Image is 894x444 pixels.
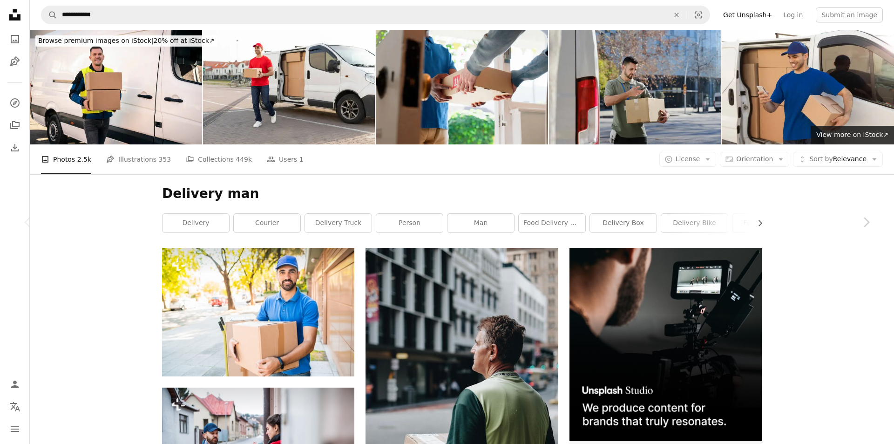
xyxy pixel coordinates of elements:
[162,308,354,316] a: Portrait of a delivery man courier with cardboard boxes in hands outdoors. Delivery and shipping ...
[6,52,24,71] a: Illustrations
[106,144,171,174] a: Illustrations 353
[6,375,24,394] a: Log in / Sign up
[162,185,762,202] h1: Delivery man
[447,214,514,232] a: man
[366,388,558,396] a: man carrying cardboard boxes during daytime
[376,30,548,144] img: Hands, box and delivery man at front door in home with client, services and shipping for commerci...
[659,152,717,167] button: License
[722,30,894,144] img: Happy young delivery man holding parcel box and using cellphone while standing near van outdoors
[38,37,215,44] span: 20% off at iStock ↗
[793,152,883,167] button: Sort byRelevance
[6,30,24,48] a: Photos
[752,214,762,232] button: scroll list to the right
[816,131,888,138] span: View more on iStock ↗
[186,144,252,174] a: Collections 449k
[30,30,223,52] a: Browse premium images on iStock|20% off at iStock↗
[661,214,728,232] a: delivery bike
[6,397,24,416] button: Language
[6,420,24,438] button: Menu
[203,30,375,144] img: Smiling delivery man in uniform carries package from his white van, delivering parcel to customer...
[809,155,833,163] span: Sort by
[305,214,372,232] a: delivery truck
[519,214,585,232] a: food delivery man
[549,30,721,144] img: medium shot of a caucasian Latino delivery man using a smartphone for read shipping labels holdin...
[234,214,300,232] a: courier
[159,154,171,164] span: 353
[569,248,762,440] img: file-1715652217532-464736461acbimage
[666,6,687,24] button: Clear
[162,248,354,376] img: Portrait of a delivery man courier with cardboard boxes in hands outdoors. Delivery and shipping ...
[590,214,657,232] a: delivery box
[6,138,24,157] a: Download History
[299,154,304,164] span: 1
[687,6,710,24] button: Visual search
[732,214,799,232] a: food delivery
[38,37,153,44] span: Browse premium images on iStock |
[809,155,867,164] span: Relevance
[838,178,894,267] a: Next
[736,155,773,163] span: Orientation
[376,214,443,232] a: person
[676,155,700,163] span: License
[811,126,894,144] a: View more on iStock↗
[30,30,202,144] img: Delivery man carrying packages
[267,144,304,174] a: Users 1
[41,6,57,24] button: Search Unsplash
[720,152,789,167] button: Orientation
[41,6,710,24] form: Find visuals sitewide
[816,7,883,22] button: Submit an image
[778,7,808,22] a: Log in
[236,154,252,164] span: 449k
[718,7,778,22] a: Get Unsplash+
[6,94,24,112] a: Explore
[6,116,24,135] a: Collections
[163,214,229,232] a: delivery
